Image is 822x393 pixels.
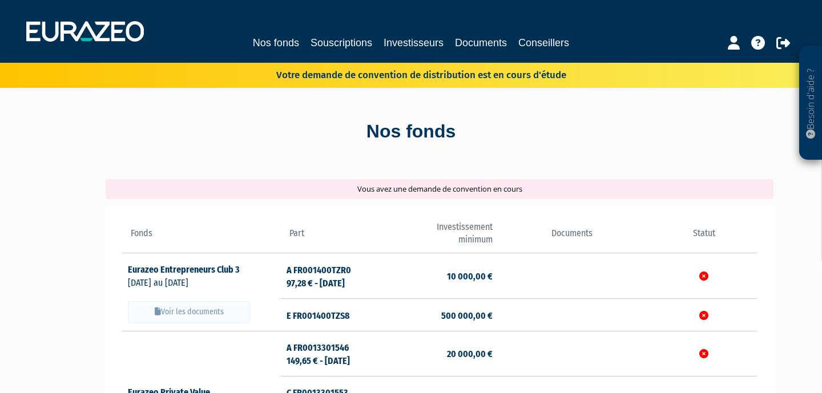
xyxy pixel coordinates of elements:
td: E FR001400TZS8 [281,299,386,331]
td: 20 000,00 € [386,331,492,376]
td: 10 000,00 € [386,253,492,299]
a: Conseillers [518,35,569,51]
p: Besoin d'aide ? [804,52,817,155]
img: 1732889491-logotype_eurazeo_blanc_rvb.png [26,21,144,42]
th: Statut [651,221,757,253]
button: Voir les documents [128,301,250,323]
a: Documents [455,35,507,51]
a: Souscriptions [311,35,372,51]
th: Investissement minimum [386,221,492,253]
td: 500 000,00 € [386,299,492,331]
a: Eurazeo Entrepreneurs Club 3 [128,264,250,275]
p: Votre demande de convention de distribution est en cours d'étude [243,66,566,82]
div: Vous avez une demande de convention en cours [106,179,773,199]
div: Nos fonds [86,119,736,145]
td: A FR0013301546 149,65 € - [DATE] [281,331,386,376]
th: Fonds [122,221,281,253]
td: A FR001400TZR0 97,28 € - [DATE] [281,253,386,299]
th: Part [281,221,386,253]
span: [DATE] au [DATE] [128,277,188,288]
th: Documents [493,221,651,253]
a: Investisseurs [384,35,444,51]
a: Nos fonds [253,35,299,51]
